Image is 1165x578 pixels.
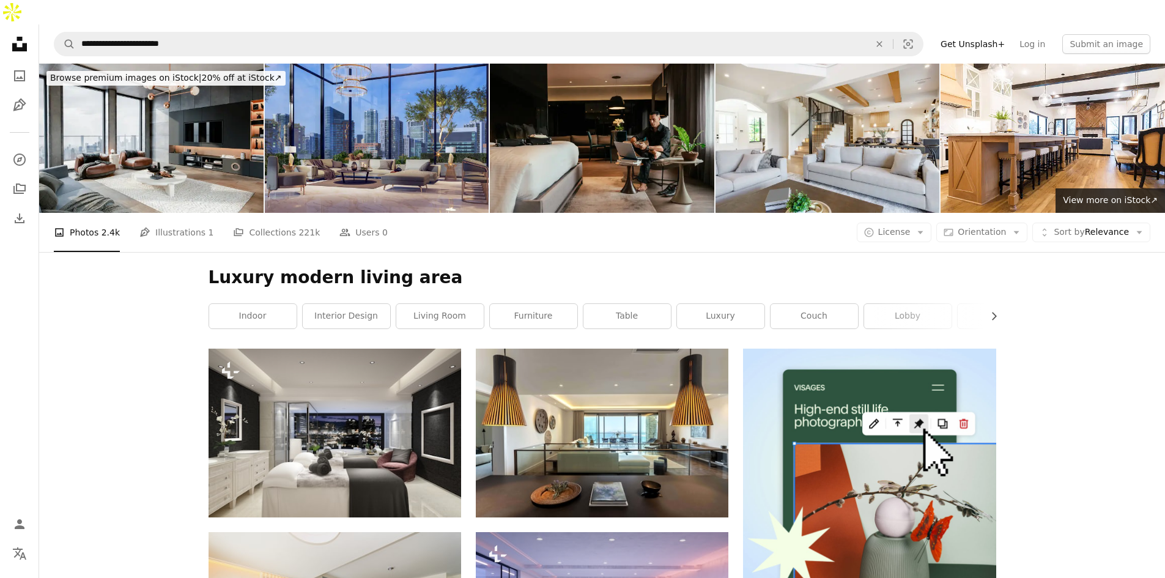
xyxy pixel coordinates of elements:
a: furniture [490,304,577,328]
form: Find visuals sitewide [54,32,923,56]
a: Collections 221k [233,213,320,252]
a: Home — Unsplash [7,32,32,59]
span: Relevance [1054,226,1129,239]
span: 0 [382,226,388,239]
a: living room [396,304,484,328]
button: Sort byRelevance [1032,223,1150,242]
img: Residential home interiors [716,64,940,213]
a: a living room with a couch a table and some lights [476,428,728,439]
img: Night scene modern living room with metropolis view background 3d render [265,64,489,213]
a: Collections [7,177,32,201]
a: Users 0 [339,213,388,252]
button: Search Unsplash [54,32,75,56]
a: Explore [7,147,32,172]
a: Browse premium images on iStock|20% off at iStock↗ [39,64,293,93]
button: scroll list to the right [983,304,996,328]
a: Log in / Sign up [7,512,32,536]
a: Get Unsplash+ [933,34,1012,54]
span: 20% off at iStock ↗ [50,73,282,83]
img: 3D Render of luxury spa and massage room [209,349,461,517]
button: Orientation [936,223,1027,242]
a: couch [771,304,858,328]
a: 3D Render of luxury spa and massage room [209,428,461,439]
img: a living room with a couch a table and some lights [476,349,728,517]
button: License [857,223,932,242]
span: Sort by [1054,227,1084,237]
button: Submit an image [1062,34,1150,54]
span: 221k [298,226,320,239]
h1: Luxury modern living area [209,267,996,289]
a: interior design [303,304,390,328]
span: 1 [209,226,214,239]
button: Clear [866,32,893,56]
a: rug [958,304,1045,328]
a: lobby [864,304,952,328]
a: Illustrations 1 [139,213,213,252]
img: Modern Farmhouse Kitchen Island with Rustic Wood Feature Wall [941,64,1165,213]
button: Language [7,541,32,566]
span: View more on iStock ↗ [1063,195,1158,205]
a: indoor [209,304,297,328]
a: table [583,304,671,328]
span: Orientation [958,227,1006,237]
a: luxury [677,304,764,328]
span: Browse premium images on iStock | [50,73,201,83]
span: License [878,227,911,237]
img: Luxury Loft Living Room Interior [39,64,264,213]
img: Businessman working in hotel room [490,64,714,213]
button: Visual search [893,32,923,56]
a: Download History [7,206,32,231]
a: Log in [1012,34,1052,54]
a: View more on iStock↗ [1056,188,1165,213]
a: Photos [7,64,32,88]
a: Illustrations [7,93,32,117]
